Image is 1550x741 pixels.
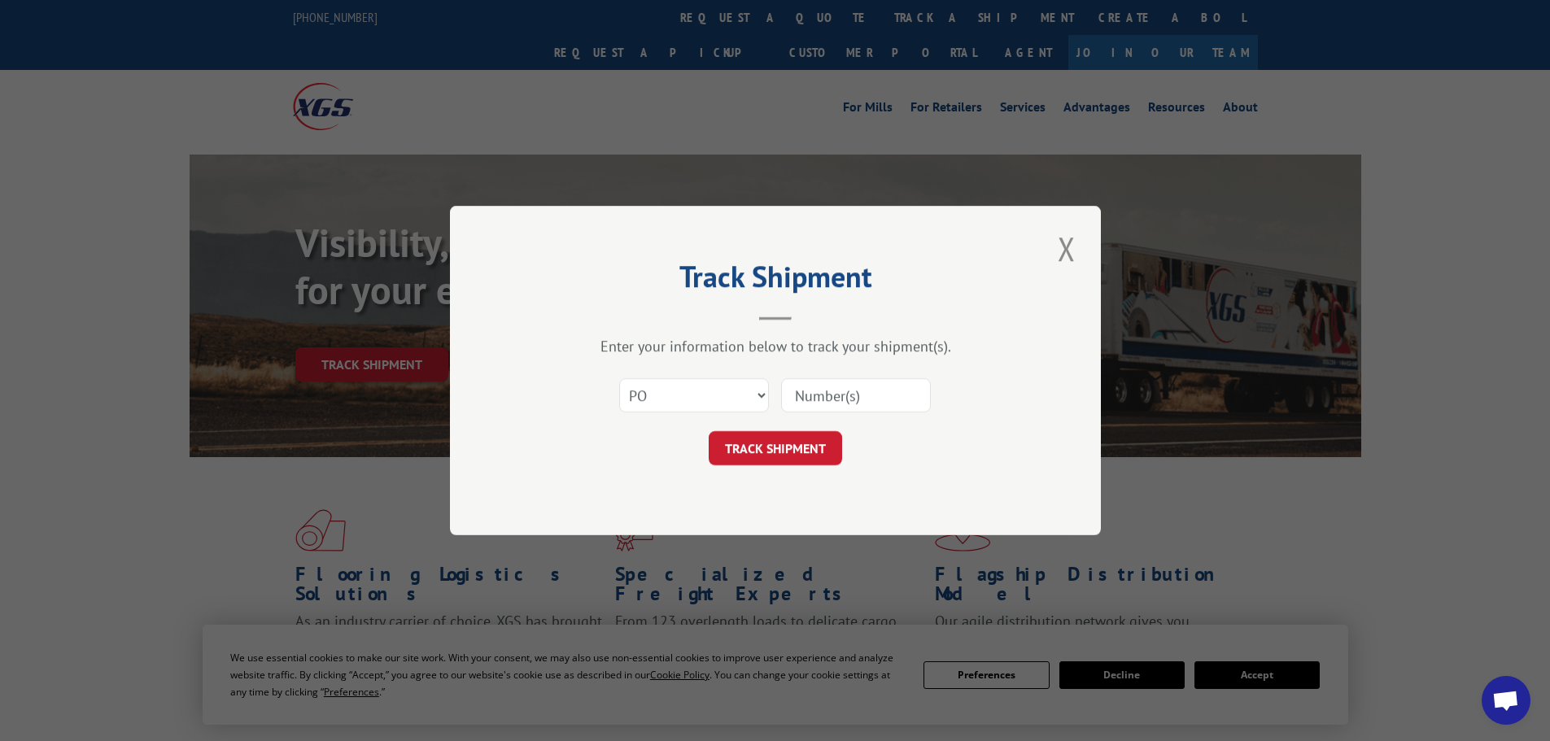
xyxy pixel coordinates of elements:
a: Open chat [1482,676,1530,725]
div: Enter your information below to track your shipment(s). [531,337,1020,355]
h2: Track Shipment [531,265,1020,296]
input: Number(s) [781,378,931,412]
button: Close modal [1053,226,1081,271]
button: TRACK SHIPMENT [709,431,842,465]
